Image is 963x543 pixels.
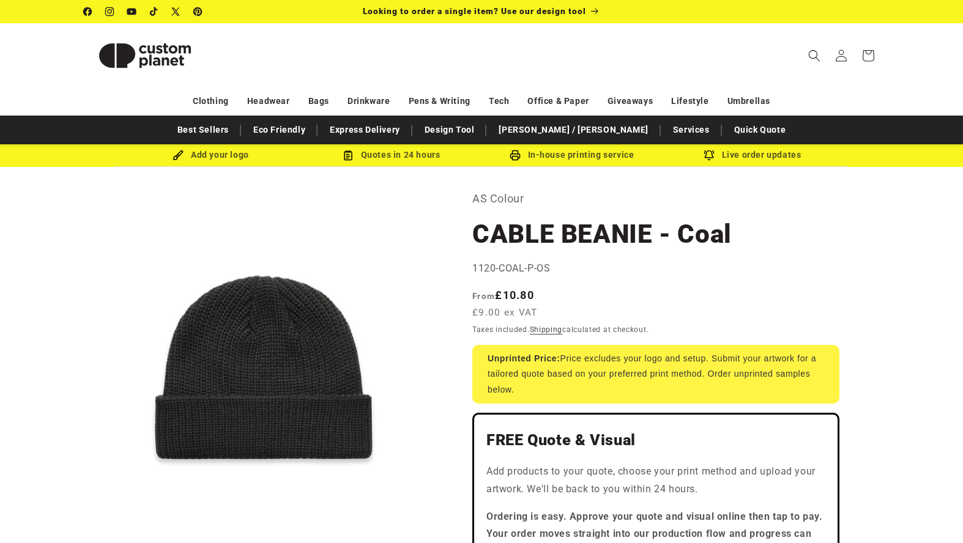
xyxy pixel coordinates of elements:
[472,262,550,274] span: 1120-COAL-P-OS
[510,150,521,161] img: In-house printing
[472,189,839,209] p: AS Colour
[481,147,662,163] div: In-house printing service
[671,90,708,112] a: Lifestyle
[472,289,534,301] strong: £10.80
[472,306,538,320] span: £9.00 ex VAT
[472,323,839,336] div: Taxes included. calculated at checkout.
[193,90,229,112] a: Clothing
[486,463,825,498] p: Add products to your quote, choose your print method and upload your artwork. We'll be back to yo...
[418,119,481,141] a: Design Tool
[667,119,716,141] a: Services
[363,6,586,16] span: Looking to order a single item? Use our design tool
[247,90,290,112] a: Headwear
[486,430,825,450] h2: FREE Quote & Visual
[121,147,301,163] div: Add your logo
[527,90,589,112] a: Office & Paper
[662,147,842,163] div: Live order updates
[348,90,390,112] a: Drinkware
[801,42,828,69] summary: Search
[727,90,770,112] a: Umbrellas
[728,119,792,141] a: Quick Quote
[84,28,206,83] img: Custom Planet
[171,119,235,141] a: Best Sellers
[80,23,211,87] a: Custom Planet
[308,90,329,112] a: Bags
[173,150,184,161] img: Brush Icon
[488,353,560,363] strong: Unprinted Price:
[247,119,311,141] a: Eco Friendly
[301,147,481,163] div: Quotes in 24 hours
[493,119,654,141] a: [PERSON_NAME] / [PERSON_NAME]
[608,90,653,112] a: Giveaways
[324,119,406,141] a: Express Delivery
[472,291,495,301] span: From
[343,150,354,161] img: Order Updates Icon
[472,345,839,404] div: Price excludes your logo and setup. Submit your artwork for a tailored quote based on your prefer...
[530,325,563,334] a: Shipping
[409,90,470,112] a: Pens & Writing
[489,90,509,112] a: Tech
[704,150,715,161] img: Order updates
[472,218,839,251] h1: CABLE BEANIE - Coal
